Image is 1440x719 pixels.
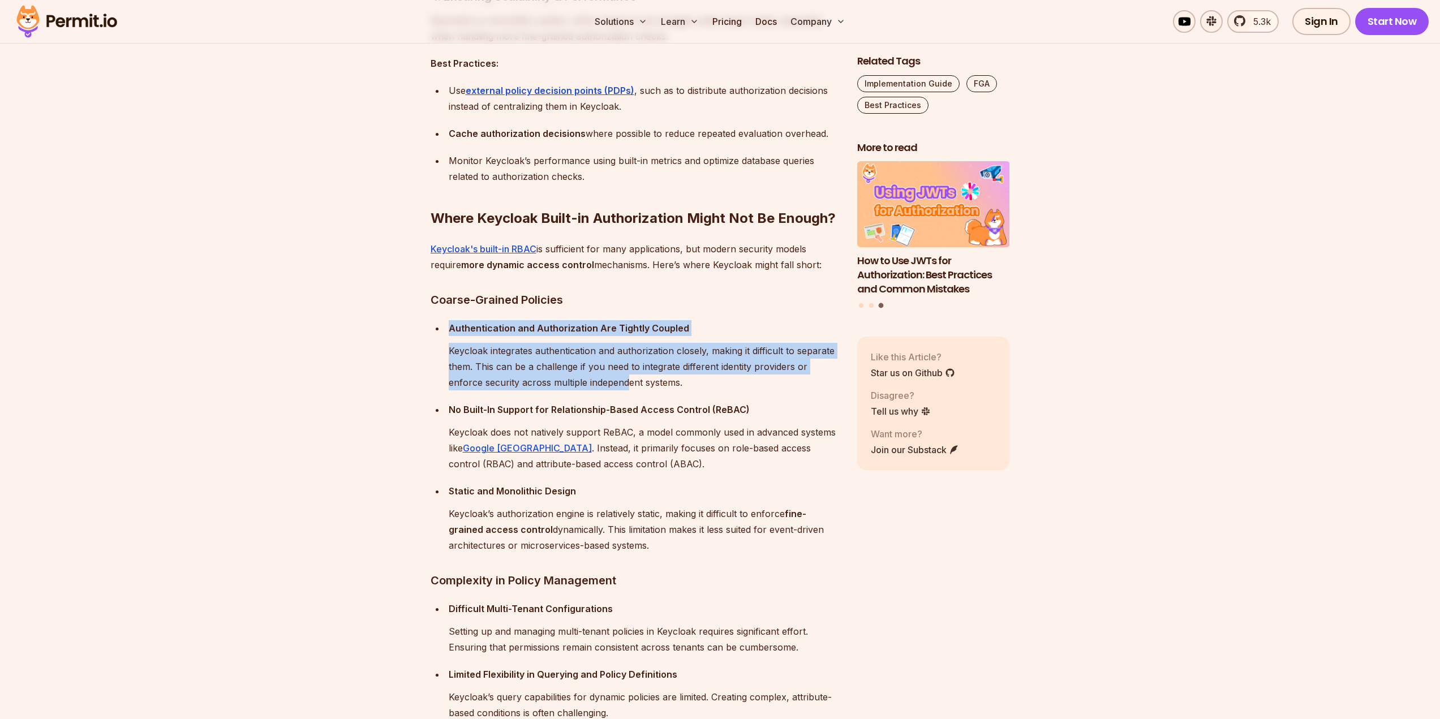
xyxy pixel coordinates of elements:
p: Disagree? [871,389,931,402]
h2: Where Keycloak Built-in Authorization Might Not Be Enough? [431,164,839,227]
a: Implementation Guide [857,75,960,92]
strong: Limited Flexibility in Querying and Policy Definitions [449,669,677,680]
strong: more dynamic access control [461,259,594,270]
div: where possible to reduce repeated evaluation overhead. [449,126,839,141]
p: Setting up and managing multi-tenant policies in Keycloak requires significant effort. Ensuring t... [449,623,839,655]
div: Posts [857,162,1010,310]
a: external policy decision points (PDPs) [466,85,634,96]
button: Go to slide 2 [869,303,874,308]
p: Want more? [871,427,959,441]
button: Go to slide 1 [859,303,863,308]
h2: Related Tags [857,54,1010,68]
li: 3 of 3 [857,162,1010,296]
h3: Complexity in Policy Management [431,571,839,589]
a: Star us on Github [871,366,955,380]
a: Keycloak's built-in RBAC [431,243,536,255]
a: Google [GEOGRAPHIC_DATA] [463,442,592,454]
h3: How to Use JWTs for Authorization: Best Practices and Common Mistakes [857,254,1010,296]
p: Keycloak integrates authentication and authorization closely, making it difficult to separate the... [449,343,839,390]
div: Monitor Keycloak’s performance using built-in metrics and optimize database queries related to au... [449,153,839,184]
button: Learn [656,10,703,33]
h2: More to read [857,141,1010,155]
a: Sign In [1292,8,1351,35]
button: Company [786,10,850,33]
strong: No Built-In Support for Relationship-Based Access Control (ReBAC) [449,404,750,415]
button: Solutions [590,10,652,33]
a: How to Use JWTs for Authorization: Best Practices and Common MistakesHow to Use JWTs for Authoriz... [857,162,1010,296]
a: 5.3k [1227,10,1279,33]
a: Best Practices [857,97,929,114]
a: Pricing [708,10,746,33]
strong: Static and Monolithic Design [449,485,576,497]
a: Start Now [1355,8,1429,35]
button: Go to slide 3 [879,303,884,308]
strong: Cache authorization decisions [449,128,586,139]
a: Tell us why [871,404,931,418]
strong: Difficult Multi-Tenant Configurations [449,603,613,614]
img: Permit logo [11,2,122,41]
a: FGA [966,75,997,92]
strong: Best Practices: [431,58,498,69]
h3: Coarse-Grained Policies [431,291,839,309]
div: Use , such as to distribute authorization decisions instead of centralizing them in Keycloak. [449,83,839,114]
p: Keycloak does not natively support ReBAC, a model commonly used in advanced systems like . Instea... [449,424,839,472]
p: Keycloak’s authorization engine is relatively static, making it difficult to enforce dynamically.... [449,506,839,553]
p: is sufficient for many applications, but modern security models require mechanisms. Here’s where ... [431,241,839,273]
a: Join our Substack [871,443,959,457]
p: Like this Article? [871,350,955,364]
strong: Authentication and Authorization Are Tightly Coupled [449,322,689,334]
span: 5.3k [1246,15,1271,28]
a: Docs [751,10,781,33]
img: How to Use JWTs for Authorization: Best Practices and Common Mistakes [857,162,1010,248]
